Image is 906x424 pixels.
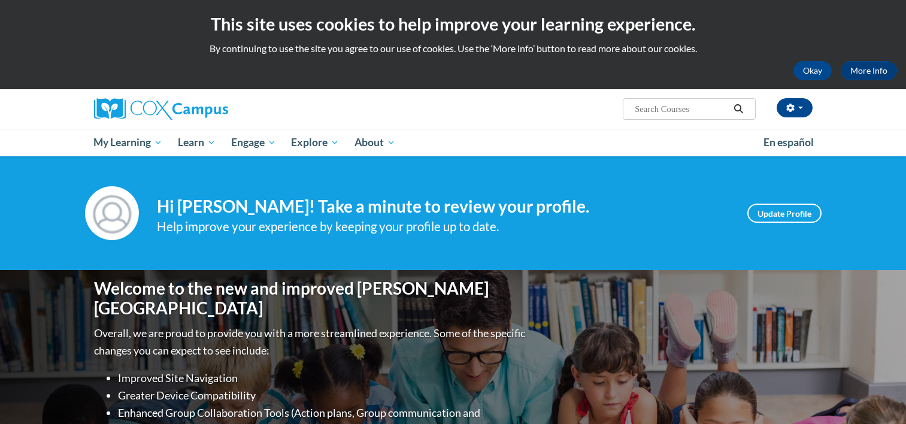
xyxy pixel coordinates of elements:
[93,135,162,150] span: My Learning
[157,196,729,217] h4: Hi [PERSON_NAME]! Take a minute to review your profile.
[354,135,395,150] span: About
[118,370,528,387] li: Improved Site Navigation
[729,102,747,116] button: Search
[223,129,284,156] a: Engage
[170,129,223,156] a: Learn
[9,42,897,55] p: By continuing to use the site you agree to our use of cookies. Use the ‘More info’ button to read...
[178,135,216,150] span: Learn
[231,135,276,150] span: Engage
[76,129,831,156] div: Main menu
[858,376,896,414] iframe: Button to launch messaging window
[86,129,171,156] a: My Learning
[283,129,347,156] a: Explore
[634,102,729,116] input: Search Courses
[777,98,813,117] button: Account Settings
[763,136,814,149] span: En español
[291,135,339,150] span: Explore
[747,204,822,223] a: Update Profile
[793,61,832,80] button: Okay
[94,98,228,120] img: Cox Campus
[841,61,897,80] a: More Info
[9,12,897,36] h2: This site uses cookies to help improve your learning experience.
[94,325,528,359] p: Overall, we are proud to provide you with a more streamlined experience. Some of the specific cha...
[85,186,139,240] img: Profile Image
[94,278,528,319] h1: Welcome to the new and improved [PERSON_NAME][GEOGRAPHIC_DATA]
[118,387,528,404] li: Greater Device Compatibility
[756,130,822,155] a: En español
[347,129,403,156] a: About
[157,217,729,237] div: Help improve your experience by keeping your profile up to date.
[94,98,322,120] a: Cox Campus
